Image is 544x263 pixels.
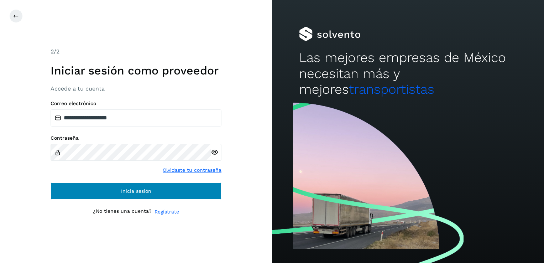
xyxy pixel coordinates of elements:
h2: Las mejores empresas de México necesitan más y mejores [299,50,517,97]
h1: Iniciar sesión como proveedor [51,64,221,77]
a: Olvidaste tu contraseña [163,166,221,174]
p: ¿No tienes una cuenta? [93,208,152,216]
span: 2 [51,48,54,55]
span: transportistas [349,82,434,97]
div: /2 [51,47,221,56]
span: Inicia sesión [121,189,151,194]
label: Correo electrónico [51,100,221,107]
button: Inicia sesión [51,182,221,200]
label: Contraseña [51,135,221,141]
a: Regístrate [155,208,179,216]
h3: Accede a tu cuenta [51,85,221,92]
